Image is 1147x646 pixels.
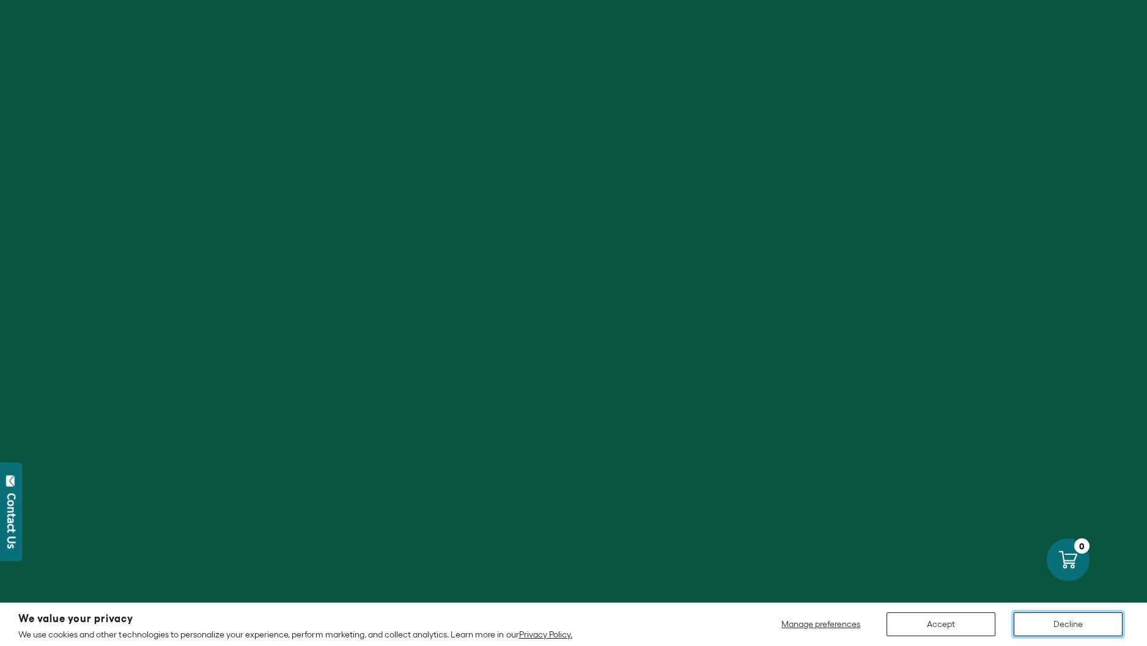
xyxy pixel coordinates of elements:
button: Manage preferences [774,612,868,636]
button: Accept [887,612,995,636]
a: Privacy Policy. [519,629,572,639]
button: Decline [1014,612,1123,636]
div: Contact Us [6,493,18,549]
p: We use cookies and other technologies to personalize your experience, perform marketing, and coll... [18,629,572,640]
div: 0 [1074,538,1090,554]
h2: We value your privacy [18,614,572,624]
span: Manage preferences [781,619,860,629]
